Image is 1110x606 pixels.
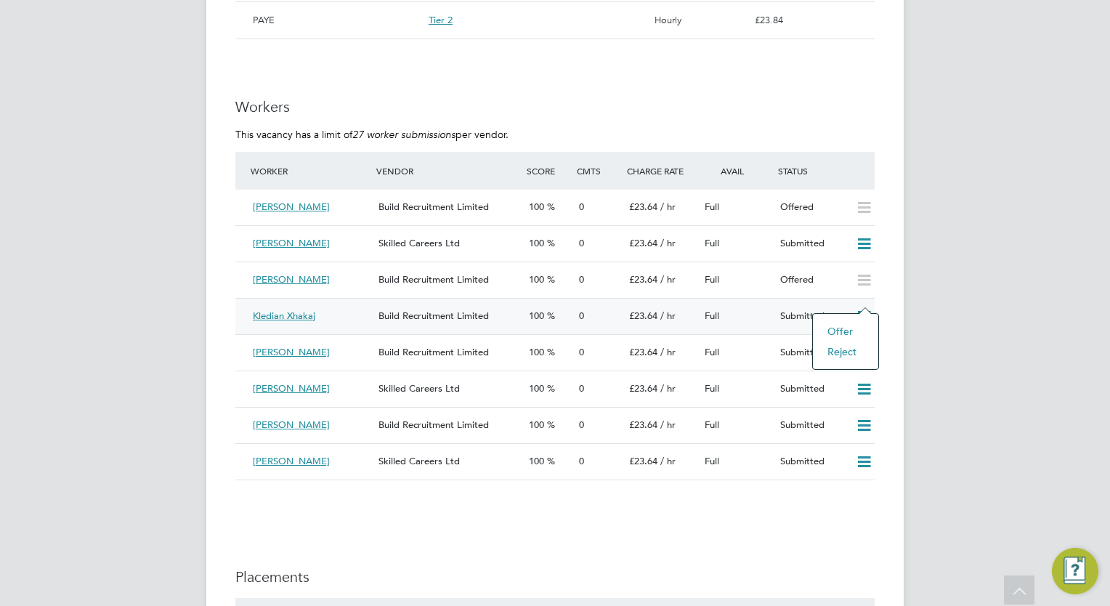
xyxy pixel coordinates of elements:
div: Avail [699,158,774,184]
span: [PERSON_NAME] [253,346,330,358]
span: Skilled Careers Ltd [378,382,460,395]
span: Build Recruitment Limited [378,273,489,286]
span: Build Recruitment Limited [378,310,489,322]
span: Build Recruitment Limited [378,201,489,213]
span: Full [705,201,719,213]
div: Submitted [774,413,850,437]
span: Full [705,419,719,431]
span: £23.64 [629,237,657,249]
span: 100 [529,237,544,249]
span: [PERSON_NAME] [253,201,330,213]
span: Build Recruitment Limited [378,346,489,358]
div: PAYE [247,8,423,33]
span: 100 [529,346,544,358]
span: 100 [529,201,544,213]
span: 100 [529,273,544,286]
em: 27 worker submissions [352,128,455,141]
span: / hr [660,382,676,395]
div: Status [774,158,875,184]
span: / hr [660,201,676,213]
div: Vendor [373,158,523,184]
div: Offered [774,195,850,219]
span: Build Recruitment Limited [378,419,489,431]
div: Submitted [774,377,850,401]
span: Full [705,455,719,467]
span: 100 [529,419,544,431]
span: Tier 2 [429,14,453,26]
span: Kledian Xhakaj [253,310,315,322]
div: £23.84 [749,8,875,33]
span: / hr [660,346,676,358]
span: Skilled Careers Ltd [378,237,460,249]
span: £23.64 [629,419,657,431]
span: 100 [529,310,544,322]
span: 0 [579,346,584,358]
p: This vacancy has a limit of per vendor. [235,128,875,141]
span: £23.64 [629,201,657,213]
div: Submitted [774,450,850,474]
span: 0 [579,201,584,213]
span: Full [705,382,719,395]
span: / hr [660,273,676,286]
span: Skilled Careers Ltd [378,455,460,467]
span: 0 [579,419,584,431]
span: £23.64 [629,455,657,467]
span: £23.64 [629,382,657,395]
span: 100 [529,455,544,467]
button: Engage Resource Center [1052,548,1098,594]
span: 0 [579,310,584,322]
span: £23.64 [629,273,657,286]
div: Worker [247,158,373,184]
div: Submitted [774,341,850,365]
span: Full [705,346,719,358]
div: Cmts [573,158,623,184]
h3: Placements [235,567,875,586]
span: Full [705,273,719,286]
span: 100 [529,382,544,395]
span: / hr [660,310,676,322]
span: / hr [660,455,676,467]
div: Offered [774,268,850,292]
li: Offer [820,321,871,342]
div: Submitted [774,232,850,256]
span: Full [705,237,719,249]
span: 0 [579,237,584,249]
span: [PERSON_NAME] [253,419,330,431]
div: Score [523,158,573,184]
span: 0 [579,273,584,286]
div: Charge Rate [623,158,699,184]
span: [PERSON_NAME] [253,237,330,249]
span: [PERSON_NAME] [253,455,330,467]
span: / hr [660,419,676,431]
span: [PERSON_NAME] [253,273,330,286]
span: 0 [579,382,584,395]
span: £23.64 [629,310,657,322]
span: [PERSON_NAME] [253,382,330,395]
span: Full [705,310,719,322]
span: 0 [579,455,584,467]
div: Submitted [774,304,850,328]
li: Reject [820,342,871,362]
span: £23.64 [629,346,657,358]
h3: Workers [235,97,875,116]
div: Hourly [649,8,749,33]
span: / hr [660,237,676,249]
